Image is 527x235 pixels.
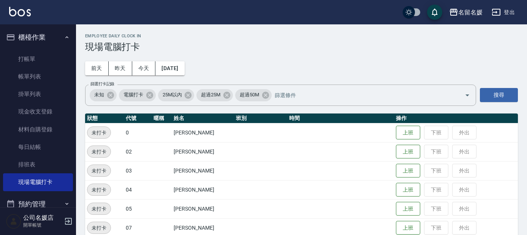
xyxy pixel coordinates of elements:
button: 上班 [396,126,420,140]
button: 前天 [85,61,109,75]
img: Logo [9,7,31,16]
span: 未打卡 [87,167,111,175]
button: 上班 [396,183,420,197]
td: [PERSON_NAME] [172,123,234,142]
span: 電腦打卡 [119,91,148,99]
button: 上班 [396,164,420,178]
th: 暱稱 [152,114,172,123]
a: 排班表 [3,156,73,173]
a: 現金收支登錄 [3,103,73,120]
div: 未知 [90,89,117,101]
p: 開單帳號 [23,222,62,229]
a: 帳單列表 [3,68,73,85]
button: save [427,5,442,20]
span: 未打卡 [87,205,111,213]
button: 名留名媛 [446,5,486,20]
button: [DATE] [155,61,184,75]
span: 超過50M [235,91,264,99]
th: 代號 [124,114,152,123]
h5: 公司名媛店 [23,214,62,222]
th: 時間 [287,114,394,123]
h2: Employee Daily Clock In [85,34,518,38]
div: 超過25M [196,89,233,101]
label: 篩選打卡記錄 [90,81,114,87]
th: 操作 [394,114,518,123]
td: [PERSON_NAME] [172,161,234,180]
button: 上班 [396,221,420,235]
a: 打帳單 [3,50,73,68]
td: 0 [124,123,152,142]
span: 超過25M [196,91,225,99]
div: 超過50M [235,89,272,101]
div: 25M以內 [158,89,195,101]
a: 每日結帳 [3,138,73,156]
button: Open [461,89,473,101]
button: 櫃檯作業 [3,27,73,47]
div: 名留名媛 [458,8,483,17]
a: 掛單列表 [3,85,73,103]
h3: 現場電腦打卡 [85,42,518,52]
span: 未打卡 [87,129,111,137]
th: 姓名 [172,114,234,123]
td: [PERSON_NAME] [172,180,234,199]
td: 02 [124,142,152,161]
button: 今天 [132,61,156,75]
img: Person [6,214,21,229]
span: 未知 [90,91,109,99]
button: 預約管理 [3,194,73,214]
td: [PERSON_NAME] [172,199,234,218]
span: 未打卡 [87,224,111,232]
td: [PERSON_NAME] [172,142,234,161]
input: 篩選條件 [273,88,451,102]
th: 班別 [234,114,287,123]
button: 昨天 [109,61,132,75]
a: 材料自購登錄 [3,121,73,138]
td: 05 [124,199,152,218]
span: 未打卡 [87,186,111,194]
td: 04 [124,180,152,199]
a: 現場電腦打卡 [3,173,73,191]
button: 搜尋 [480,88,518,102]
button: 登出 [489,5,518,19]
button: 上班 [396,202,420,216]
span: 25M以內 [158,91,187,99]
th: 狀態 [85,114,124,123]
span: 未打卡 [87,148,111,156]
div: 電腦打卡 [119,89,156,101]
button: 上班 [396,145,420,159]
td: 03 [124,161,152,180]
